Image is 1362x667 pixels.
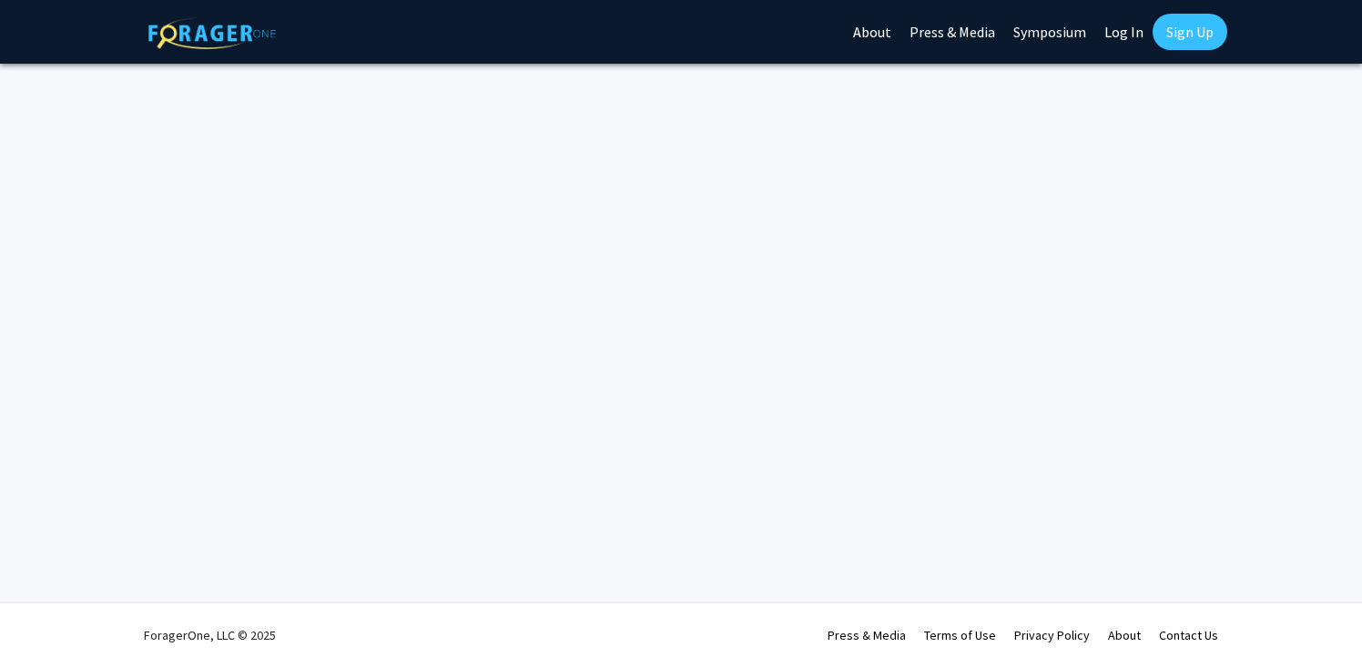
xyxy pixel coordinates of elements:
img: ForagerOne Logo [148,17,276,49]
a: Press & Media [828,627,906,643]
a: About [1108,627,1141,643]
div: ForagerOne, LLC © 2025 [144,603,276,667]
a: Sign Up [1153,14,1227,50]
a: Privacy Policy [1014,627,1090,643]
a: Terms of Use [924,627,996,643]
a: Contact Us [1159,627,1218,643]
